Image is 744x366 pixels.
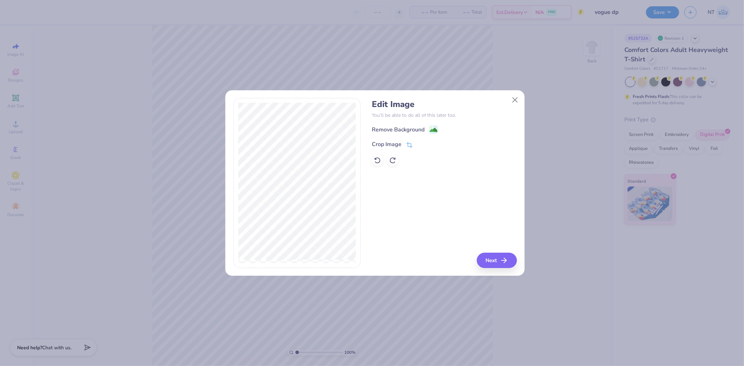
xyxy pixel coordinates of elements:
[372,140,401,148] div: Crop Image
[509,93,522,106] button: Close
[372,99,517,109] h4: Edit Image
[477,253,517,268] button: Next
[372,112,517,119] p: You’ll be able to do all of this later too.
[372,125,424,134] div: Remove Background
